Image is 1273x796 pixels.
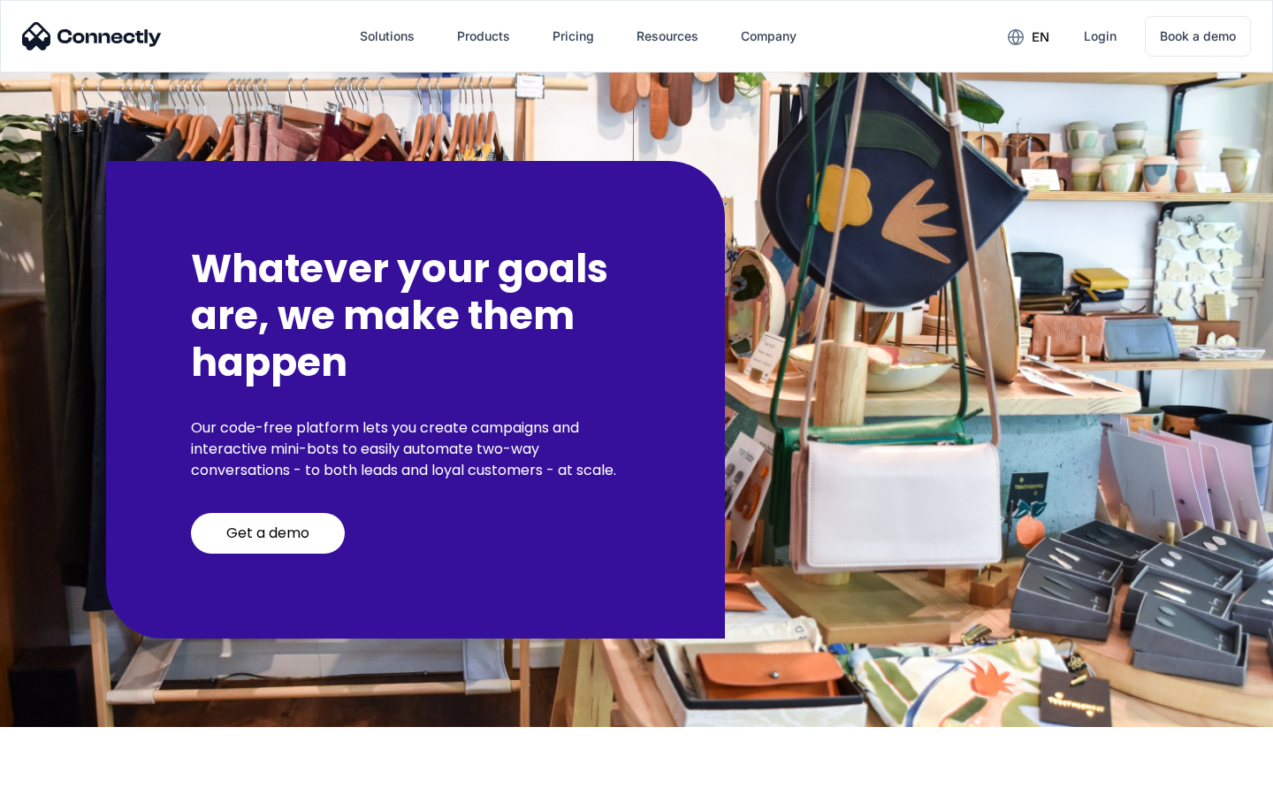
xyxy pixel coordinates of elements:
[538,15,608,57] a: Pricing
[1084,24,1117,49] div: Login
[360,24,415,49] div: Solutions
[18,765,106,790] aside: Language selected: English
[1145,16,1251,57] a: Book a demo
[226,524,309,542] div: Get a demo
[457,24,510,49] div: Products
[1070,15,1131,57] a: Login
[553,24,594,49] div: Pricing
[22,22,162,50] img: Connectly Logo
[35,765,106,790] ul: Language list
[636,24,698,49] div: Resources
[1032,25,1049,50] div: en
[191,417,640,481] p: Our code-free platform lets you create campaigns and interactive mini-bots to easily automate two...
[741,24,797,49] div: Company
[191,513,345,554] a: Get a demo
[191,246,640,386] h2: Whatever your goals are, we make them happen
